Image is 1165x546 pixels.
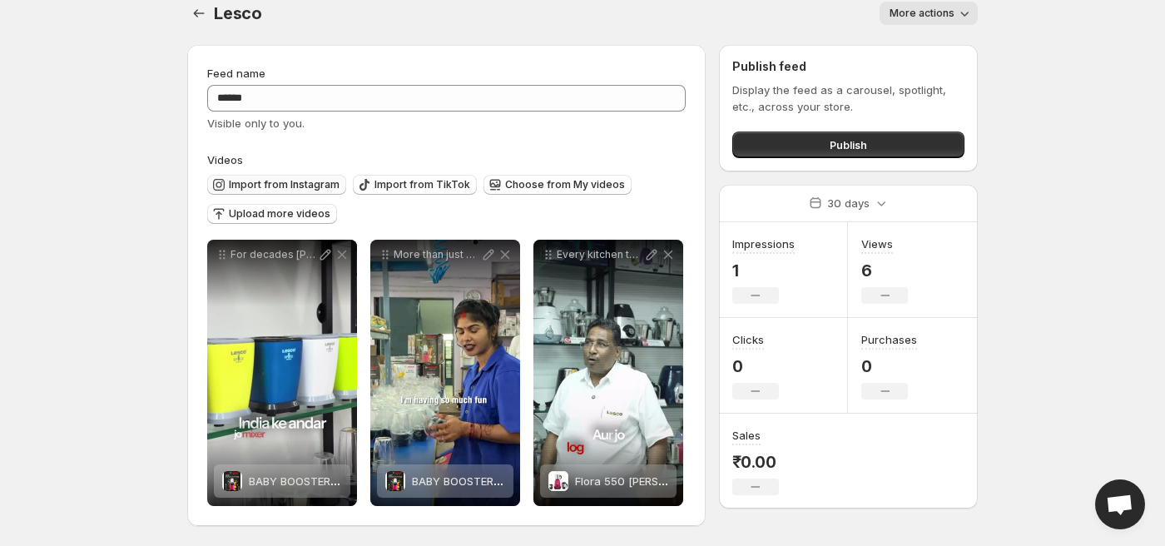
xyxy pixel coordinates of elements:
p: For decades [PERSON_NAME] has been more than just a brand Its been a story of persistence precisi... [231,248,317,261]
h3: Sales [732,427,761,444]
button: Publish [732,132,964,158]
span: Import from Instagram [229,178,340,191]
span: Import from TikTok [374,178,470,191]
span: Upload more videos [229,207,330,221]
button: Settings [187,2,211,25]
h3: Purchases [861,331,917,348]
h3: Clicks [732,331,764,348]
button: Import from Instagram [207,175,346,195]
p: Every kitchen tells a different story From the spices of the South to the flavors of the [GEOGRAP... [557,248,643,261]
span: Flora 550 [PERSON_NAME] Mixer Grinder 3 Jars [575,474,822,488]
span: Feed name [207,67,265,80]
span: Visible only to you. [207,117,305,130]
p: 1 [732,261,795,280]
div: Every kitchen tells a different story From the spices of the South to the flavors of the [GEOGRAP... [533,240,683,506]
span: Lesco [214,3,262,23]
span: Publish [830,136,867,153]
a: Open chat [1095,479,1145,529]
p: 30 days [827,195,870,211]
button: Import from TikTok [353,175,477,195]
p: 6 [861,261,908,280]
span: BABY BOOSTER 500 [PERSON_NAME] WITH 2 PC BULLET JARS COPPER MOTOR [412,474,827,488]
img: Flora 550 Watts Mixer Grinder 3 Jars [548,471,568,491]
h2: Publish feed [732,58,964,75]
span: Videos [207,153,243,166]
p: 0 [732,356,779,376]
p: ₹0.00 [732,452,779,472]
button: More actions [880,2,978,25]
span: Choose from My videos [505,178,625,191]
p: More than just mixers its the people behind them who make the magic [394,248,480,261]
span: More actions [890,7,954,20]
div: For decades [PERSON_NAME] has been more than just a brand Its been a story of persistence precisi... [207,240,357,506]
p: Display the feed as a carousel, spotlight, etc., across your store. [732,82,964,115]
button: Upload more videos [207,204,337,224]
h3: Impressions [732,236,795,252]
button: Choose from My videos [483,175,632,195]
span: BABY BOOSTER 500 [PERSON_NAME] WITH 2 PC BULLET JARS COPPER MOTOR [249,474,664,488]
h3: Views [861,236,893,252]
p: 0 [861,356,917,376]
div: More than just mixers its the people behind them who make the magicBABY BOOSTER 500 WATTS WITH 2 ... [370,240,520,506]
